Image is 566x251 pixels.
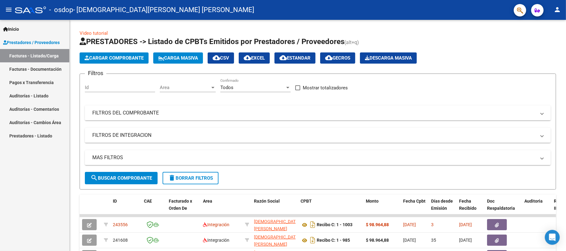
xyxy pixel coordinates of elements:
[110,195,141,222] datatable-header-cell: ID
[254,218,296,231] div: 27315674684
[303,84,348,92] span: Mostrar totalizadores
[431,238,436,243] span: 35
[85,128,551,143] mat-expansion-panel-header: FILTROS DE INTEGRACION
[487,199,515,211] span: Doc Respaldatoria
[244,54,251,61] mat-icon: cloud_download
[160,85,210,90] span: Area
[431,199,453,211] span: Días desde Emisión
[80,52,149,64] button: Cargar Comprobante
[325,54,333,61] mat-icon: cloud_download
[317,238,350,243] strong: Recibo C: 1 - 985
[401,195,429,222] datatable-header-cell: Fecha Cpbt
[522,195,551,222] datatable-header-cell: Auditoria
[200,195,242,222] datatable-header-cell: Area
[3,39,60,46] span: Prestadores / Proveedores
[309,235,317,245] i: Descargar documento
[73,3,254,17] span: - [DEMOGRAPHIC_DATA][PERSON_NAME] [PERSON_NAME]
[545,230,560,245] div: Open Intercom Messenger
[213,55,229,61] span: CSV
[166,195,200,222] datatable-header-cell: Facturado x Orden De
[244,55,265,61] span: EXCEL
[92,132,536,139] mat-panel-title: FILTROS DE INTEGRACION
[344,39,359,45] span: (alt+q)
[298,195,363,222] datatable-header-cell: CPBT
[92,110,536,116] mat-panel-title: FILTROS DEL COMPROBANTE
[403,222,416,227] span: [DATE]
[317,222,352,227] strong: Recibo C: 1 - 1003
[163,172,219,184] button: Borrar Filtros
[360,52,417,64] app-download-masive: Descarga masiva de comprobantes (adjuntos)
[254,219,299,238] span: [DEMOGRAPHIC_DATA][PERSON_NAME] [PERSON_NAME]
[365,55,412,61] span: Descarga Masiva
[403,199,426,204] span: Fecha Cpbt
[85,55,144,61] span: Cargar Comprobante
[251,195,298,222] datatable-header-cell: Razón Social
[203,238,229,243] span: Integración
[429,195,457,222] datatable-header-cell: Días desde Emisión
[459,222,472,227] span: [DATE]
[80,30,108,36] a: Video tutorial
[431,222,434,227] span: 3
[239,52,270,64] button: EXCEL
[113,199,117,204] span: ID
[168,175,213,181] span: Borrar Filtros
[169,199,192,211] span: Facturado x Orden De
[203,199,212,204] span: Area
[85,105,551,120] mat-expansion-panel-header: FILTROS DEL COMPROBANTE
[485,195,522,222] datatable-header-cell: Doc Respaldatoria
[325,55,350,61] span: Gecros
[49,3,73,17] span: - osdop
[366,238,389,243] strong: $ 98.964,88
[459,199,476,211] span: Fecha Recibido
[279,55,311,61] span: Estandar
[168,174,176,182] mat-icon: delete
[459,238,472,243] span: [DATE]
[366,222,389,227] strong: $ 98.964,88
[403,238,416,243] span: [DATE]
[213,54,220,61] mat-icon: cloud_download
[153,52,203,64] button: Carga Masiva
[279,54,287,61] mat-icon: cloud_download
[158,55,198,61] span: Carga Masiva
[113,238,128,243] span: 241608
[320,52,355,64] button: Gecros
[220,85,233,90] span: Todos
[203,222,229,227] span: Integración
[208,52,234,64] button: CSV
[254,234,296,247] div: 27315674684
[144,199,152,204] span: CAE
[366,199,379,204] span: Monto
[524,199,543,204] span: Auditoria
[554,6,561,13] mat-icon: person
[457,195,485,222] datatable-header-cell: Fecha Recibido
[80,37,344,46] span: PRESTADORES -> Listado de CPBTs Emitidos por Prestadores / Proveedores
[113,222,128,227] span: 243556
[85,150,551,165] mat-expansion-panel-header: MAS FILTROS
[274,52,315,64] button: Estandar
[363,195,401,222] datatable-header-cell: Monto
[3,26,19,33] span: Inicio
[85,69,106,78] h3: Filtros
[254,199,280,204] span: Razón Social
[309,220,317,230] i: Descargar documento
[360,52,417,64] button: Descarga Masiva
[90,175,152,181] span: Buscar Comprobante
[5,6,12,13] mat-icon: menu
[141,195,166,222] datatable-header-cell: CAE
[90,174,98,182] mat-icon: search
[85,172,158,184] button: Buscar Comprobante
[92,154,536,161] mat-panel-title: MAS FILTROS
[301,199,312,204] span: CPBT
